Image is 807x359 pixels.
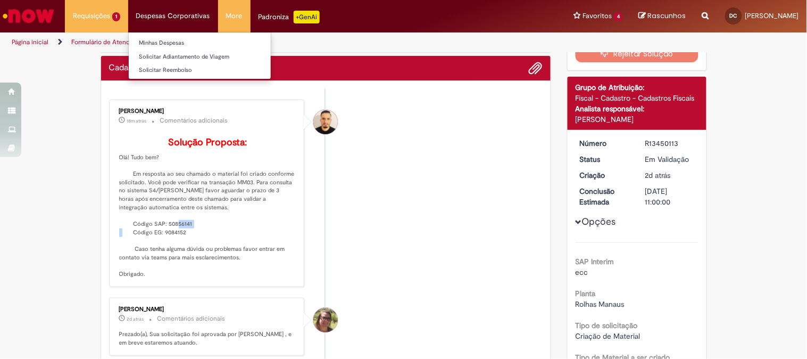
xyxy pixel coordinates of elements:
ul: Despesas Corporativas [128,32,271,79]
div: [PERSON_NAME] [119,108,296,115]
a: Página inicial [12,38,48,46]
span: DC [730,12,737,19]
h2: Cadastro de Material Histórico de tíquete [109,63,188,73]
span: 1 [112,12,120,21]
div: Em Validação [645,154,695,165]
b: SAP Interim [576,257,614,266]
div: Ana Paula De Sousa Rodrigues [313,308,338,332]
time: 28/08/2025 15:29:22 [127,118,147,124]
div: Grupo de Atribuição: [576,82,698,93]
span: Rascunhos [648,11,686,21]
a: Formulário de Atendimento [71,38,150,46]
div: [DATE] 11:00:00 [645,186,695,207]
div: 26/08/2025 17:56:02 [645,170,695,181]
dt: Número [572,138,637,149]
small: Comentários adicionais [157,314,226,323]
b: Planta [576,289,596,298]
small: Comentários adicionais [160,116,228,125]
dt: Status [572,154,637,165]
span: Criação de Material [576,331,640,341]
div: [PERSON_NAME] [119,306,296,313]
div: Padroniza [259,11,320,23]
div: Arnaldo Jose Vieira De Melo [313,110,338,134]
dt: Conclusão Estimada [572,186,637,207]
time: 26/08/2025 18:42:00 [127,316,144,322]
img: ServiceNow [1,5,56,27]
span: 4 [614,12,623,21]
p: +GenAi [294,11,320,23]
b: Solução Proposta: [168,136,247,149]
dt: Criação [572,170,637,181]
p: Olá! Tudo bem? Em resposta ao seu chamado o material foi criado conforme solicitado. Você pode ve... [119,137,296,279]
div: Fiscal - Cadastro - Cadastros Fiscais [576,93,698,103]
button: Rejeitar Solução [576,45,698,62]
span: Requisições [73,11,110,21]
div: [PERSON_NAME] [576,114,698,125]
div: Analista responsável: [576,103,698,114]
span: Despesas Corporativas [136,11,210,21]
span: Favoritos [583,11,612,21]
b: Tipo de solicitação [576,321,638,330]
button: Adicionar anexos [529,61,543,75]
span: [PERSON_NAME] [745,11,799,20]
span: ecc [576,267,588,277]
a: Rascunhos [639,11,686,21]
a: Solicitar Adiantamento de Viagem [129,51,271,63]
span: 2d atrás [645,170,671,180]
ul: Trilhas de página [8,32,530,52]
time: 26/08/2025 17:56:02 [645,170,671,180]
span: Rolhas Manaus [576,299,625,309]
a: Minhas Despesas [129,37,271,49]
div: R13450113 [645,138,695,149]
p: Prezado(a), Sua solicitação foi aprovada por [PERSON_NAME] , e em breve estaremos atuando. [119,330,296,347]
a: Solicitar Reembolso [129,64,271,76]
span: 18m atrás [127,118,147,124]
span: 2d atrás [127,316,144,322]
span: More [226,11,243,21]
